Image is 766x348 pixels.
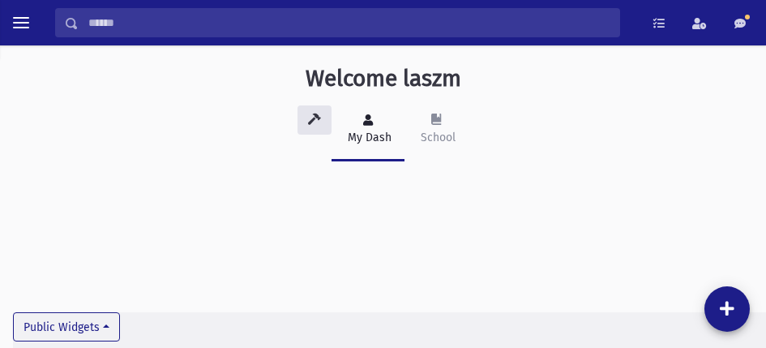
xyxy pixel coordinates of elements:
[404,99,469,161] a: School
[6,8,36,37] button: toggle menu
[344,129,392,146] div: My Dash
[13,312,120,342] button: Public Widgets
[79,8,619,37] input: Search
[417,129,456,146] div: School
[306,65,461,92] h3: Welcome laszm
[332,99,404,161] a: My Dash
